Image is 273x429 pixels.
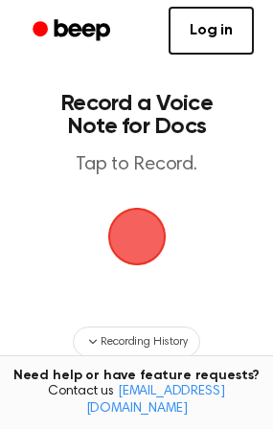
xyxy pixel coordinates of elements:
[101,333,187,350] span: Recording History
[169,7,254,55] a: Log in
[73,327,199,357] button: Recording History
[19,12,127,50] a: Beep
[34,153,239,177] p: Tap to Record.
[108,208,166,265] img: Beep Logo
[34,92,239,138] h1: Record a Voice Note for Docs
[86,385,225,416] a: [EMAIL_ADDRESS][DOMAIN_NAME]
[11,384,262,418] span: Contact us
